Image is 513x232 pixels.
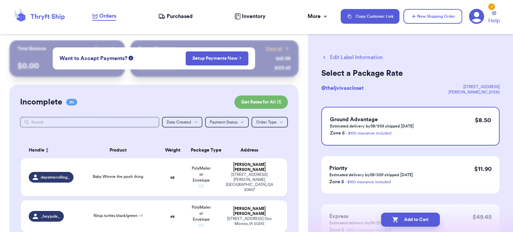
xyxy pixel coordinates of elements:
th: Package Type [187,142,215,158]
span: Zone 6 [329,180,344,184]
span: Payout [95,45,109,52]
a: Help [488,11,500,25]
div: $ 123.45 [275,65,291,71]
button: Setup Payments Now [185,51,248,65]
span: Priority [329,166,347,171]
strong: oz [170,175,175,179]
button: Copy Customer Link [341,9,399,24]
button: Order Type [251,117,288,128]
button: Edit Label Information [321,53,383,61]
h2: Select a Package Rate [321,68,500,79]
span: Inventory [242,12,266,20]
div: [STREET_ADDRESS] [449,84,500,89]
span: Order Type [256,120,277,124]
a: Payout [95,45,117,52]
span: Zone 6 [330,131,345,136]
span: PolyMailer or Envelope ✉️ [192,166,211,188]
span: Ground Advantage [330,117,378,122]
button: Sort ascending [44,146,50,154]
p: Estimated delivery by 09/30 if shipped [DATE] [330,124,414,129]
div: [STREET_ADDRESS] Des Moines , IA 50315 [219,216,279,226]
span: daysimerolling_ [41,175,69,180]
span: Date Created [167,120,191,124]
div: [PERSON_NAME] [PERSON_NAME] [219,162,279,172]
span: Orders [99,12,116,20]
a: Setup Payments Now [192,55,241,62]
button: New Shipping Order [403,9,462,24]
span: Purchased [167,12,193,20]
span: Payment Status [210,120,237,124]
span: Want to Accept Payments? [59,54,127,62]
div: [PERSON_NAME] [PERSON_NAME] [219,206,279,216]
p: $ 11.90 [474,164,492,174]
button: Payment Status [205,117,249,128]
p: $ 8.50 [475,115,491,125]
th: Address [215,142,287,158]
th: Weight [158,142,187,158]
a: - $100 insurance included [346,131,391,135]
p: Estimated delivery by 09/30 if shipped [DATE] [329,172,413,178]
span: Ninja turtles black/green [94,214,143,218]
button: Add to Cart [381,213,440,227]
div: [STREET_ADDRESS][PERSON_NAME] [GEOGRAPHIC_DATA] , GA 30607 [219,172,279,192]
div: 2 [488,3,495,10]
div: [PERSON_NAME] , NC , 27332 [449,89,500,95]
div: $ 45.99 [276,55,291,62]
a: Orders [92,12,116,21]
span: Handle [29,147,44,154]
th: Product [78,142,158,158]
a: 2 [469,9,484,24]
span: Baby Winnie the pooh thing [93,175,143,179]
button: Get Rates for All (1) [234,95,288,109]
p: Total Balance [17,45,46,52]
p: Recent Payments [138,45,175,52]
div: More [308,12,329,20]
a: - $100 insurance included [345,180,391,184]
span: PolyMailer or Envelope ✉️ [192,205,211,227]
input: Search [20,117,159,128]
h2: Incomplete [20,97,62,107]
span: + 1 [139,214,143,218]
a: Inventory [234,12,266,20]
a: View all [266,45,291,52]
strong: oz [170,214,175,218]
span: Help [488,17,500,25]
a: Purchased [158,12,193,20]
span: View all [266,45,283,52]
button: Date Created [162,117,202,128]
span: _heyjude_ [41,214,60,219]
span: @ theljvivascloset [321,85,364,91]
span: 20 [66,99,77,105]
p: $ 0.00 [17,61,117,71]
